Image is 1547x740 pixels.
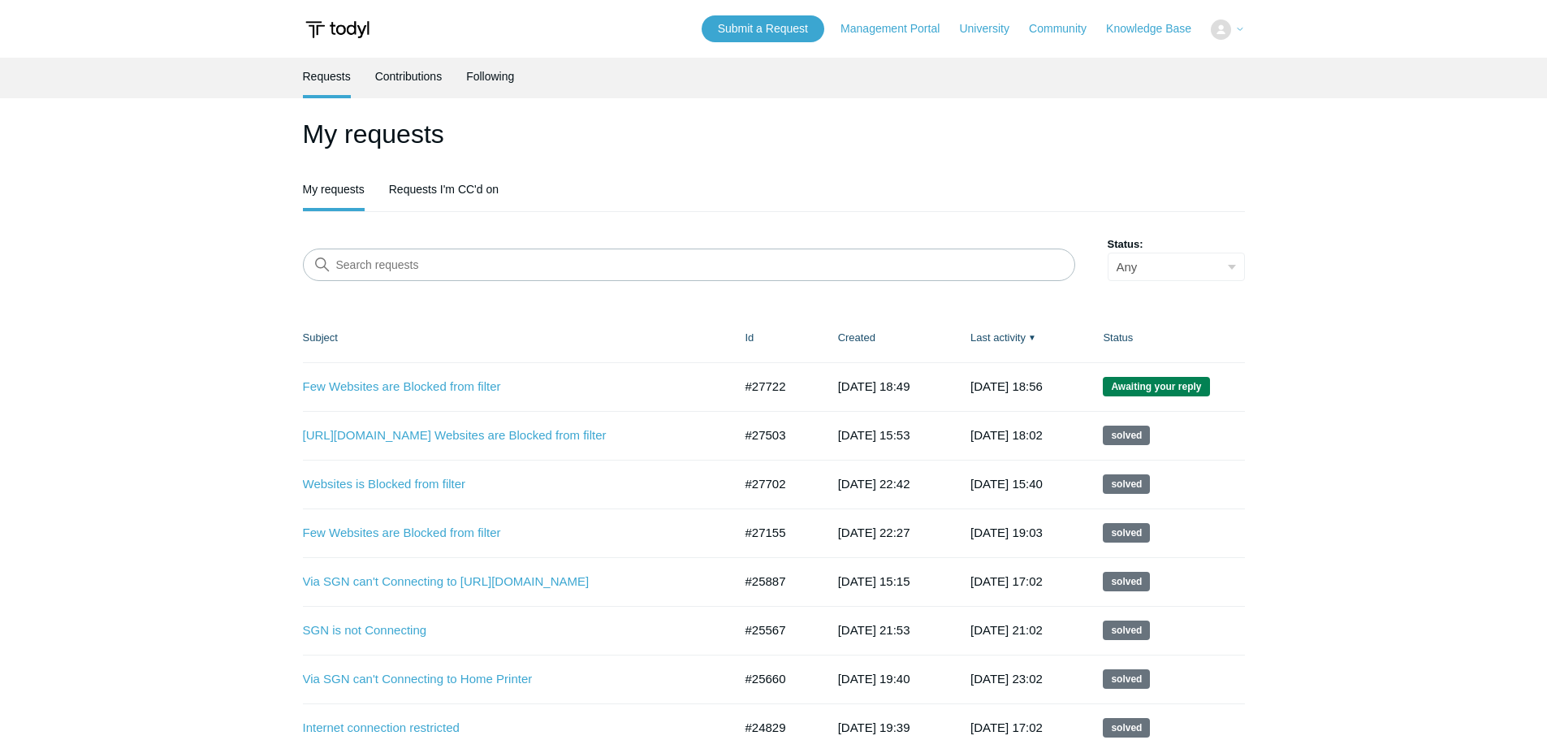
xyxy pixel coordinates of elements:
[1103,669,1150,689] span: This request has been solved
[970,331,1026,344] a: Last activity▼
[970,428,1043,442] time: 2025-08-27T18:02:48+00:00
[838,526,910,539] time: 2025-08-07T22:27:36+00:00
[838,574,910,588] time: 2025-07-03T15:15:42+00:00
[970,623,1043,637] time: 2025-07-17T21:02:42+00:00
[303,573,709,591] a: Via SGN can't Connecting to [URL][DOMAIN_NAME]
[1106,20,1208,37] a: Knowledge Base
[1028,331,1036,344] span: ▼
[303,719,709,738] a: Internet connection restricted
[1087,314,1244,362] th: Status
[838,672,910,686] time: 2025-06-24T19:40:31+00:00
[303,524,709,543] a: Few Websites are Blocked from filter
[1103,426,1150,445] span: This request has been solved
[375,58,443,95] a: Contributions
[1029,20,1103,37] a: Community
[1103,621,1150,640] span: This request has been solved
[303,621,709,640] a: SGN is not Connecting
[1103,523,1150,543] span: This request has been solved
[303,475,709,494] a: Websites is Blocked from filter
[303,115,1245,154] h1: My requests
[729,606,822,655] td: #25567
[729,508,822,557] td: #27155
[303,426,709,445] a: [URL][DOMAIN_NAME] Websites are Blocked from filter
[970,672,1043,686] time: 2025-07-14T23:02:06+00:00
[729,655,822,703] td: #25660
[303,314,729,362] th: Subject
[729,460,822,508] td: #27702
[729,314,822,362] th: Id
[303,58,351,95] a: Requests
[389,171,499,208] a: Requests I'm CC'd on
[970,574,1043,588] time: 2025-07-23T17:02:00+00:00
[729,362,822,411] td: #27722
[466,58,514,95] a: Following
[729,557,822,606] td: #25887
[303,15,372,45] img: Todyl Support Center Help Center home page
[959,20,1025,37] a: University
[702,15,824,42] a: Submit a Request
[838,428,910,442] time: 2025-08-18T15:53:47+00:00
[303,378,709,396] a: Few Websites are Blocked from filter
[970,526,1043,539] time: 2025-08-13T19:03:00+00:00
[838,623,910,637] time: 2025-06-18T21:53:19+00:00
[838,379,910,393] time: 2025-08-27T18:49:08+00:00
[1103,474,1150,494] span: This request has been solved
[1103,377,1209,396] span: We are waiting for you to respond
[303,249,1075,281] input: Search requests
[970,477,1043,491] time: 2025-08-27T15:40:47+00:00
[1103,718,1150,738] span: This request has been solved
[1108,236,1245,253] label: Status:
[840,20,956,37] a: Management Portal
[303,171,365,208] a: My requests
[1103,572,1150,591] span: This request has been solved
[970,721,1043,734] time: 2025-06-03T17:02:54+00:00
[729,411,822,460] td: #27503
[838,331,875,344] a: Created
[838,477,910,491] time: 2025-08-26T22:42:26+00:00
[970,379,1043,393] time: 2025-08-27T18:56:57+00:00
[838,721,910,734] time: 2025-05-12T19:39:28+00:00
[303,670,709,689] a: Via SGN can't Connecting to Home Printer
